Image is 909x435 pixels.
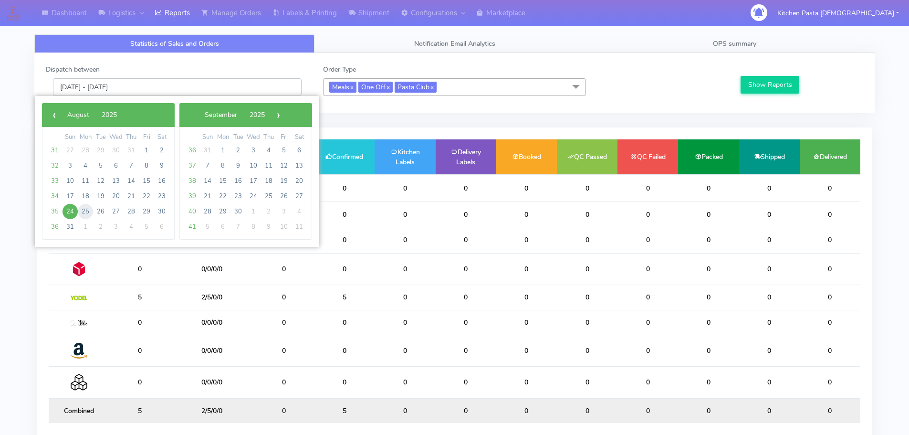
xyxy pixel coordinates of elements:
[230,143,246,158] span: 2
[124,132,139,143] th: weekday
[63,132,78,143] th: weekday
[678,367,739,398] td: 0
[230,204,246,219] span: 30
[375,367,435,398] td: 0
[261,132,276,143] th: weekday
[185,189,200,204] span: 39
[154,173,169,189] span: 16
[109,285,170,310] td: 5
[93,189,108,204] span: 19
[35,96,319,247] bs-daterangepicker-container: calendar
[109,310,170,335] td: 0
[154,189,169,204] span: 23
[63,219,78,234] span: 31
[246,219,261,234] span: 8
[496,174,557,202] td: 0
[496,253,557,285] td: 0
[200,132,215,143] th: weekday
[557,398,617,423] td: 0
[78,173,93,189] span: 11
[739,367,800,398] td: 0
[71,261,87,277] img: DPD
[617,227,678,253] td: 0
[800,202,860,227] td: 0
[678,335,739,366] td: 0
[557,202,617,227] td: 0
[246,132,261,143] th: weekday
[557,310,617,335] td: 0
[230,173,246,189] span: 16
[139,158,154,173] span: 8
[436,310,496,335] td: 0
[386,82,390,92] a: x
[800,253,860,285] td: 0
[108,143,124,158] span: 30
[557,174,617,202] td: 0
[557,227,617,253] td: 0
[170,285,253,310] td: 2/5/0/0
[678,398,739,423] td: 0
[739,139,800,174] td: Shipped
[261,204,276,219] span: 2
[47,108,61,122] button: ‹
[230,189,246,204] span: 23
[170,398,253,423] td: 2/5/0/0
[617,367,678,398] td: 0
[124,143,139,158] span: 31
[93,204,108,219] span: 26
[139,173,154,189] span: 15
[261,189,276,204] span: 25
[170,367,253,398] td: 0/0/0/0
[93,158,108,173] span: 5
[276,219,292,234] span: 10
[78,143,93,158] span: 28
[261,158,276,173] span: 11
[617,310,678,335] td: 0
[67,110,89,119] span: August
[557,139,617,174] td: QC Passed
[71,320,87,327] img: MaxOptra
[375,202,435,227] td: 0
[246,204,261,219] span: 1
[739,174,800,202] td: 0
[93,143,108,158] span: 29
[78,219,93,234] span: 1
[230,158,246,173] span: 9
[375,253,435,285] td: 0
[375,335,435,366] td: 0
[170,335,253,366] td: 0/0/0/0
[436,335,496,366] td: 0
[124,189,139,204] span: 21
[185,219,200,234] span: 41
[375,285,435,310] td: 0
[108,204,124,219] span: 27
[63,143,78,158] span: 27
[436,227,496,253] td: 0
[253,310,314,335] td: 0
[276,132,292,143] th: weekday
[739,227,800,253] td: 0
[314,310,375,335] td: 0
[678,139,739,174] td: Packed
[215,158,230,173] span: 8
[678,310,739,335] td: 0
[276,143,292,158] span: 5
[678,202,739,227] td: 0
[253,335,314,366] td: 0
[739,285,800,310] td: 0
[53,78,302,96] input: Pick the Daterange
[185,143,200,158] span: 36
[108,189,124,204] span: 20
[557,285,617,310] td: 0
[139,143,154,158] span: 1
[436,398,496,423] td: 0
[314,335,375,366] td: 0
[200,204,215,219] span: 28
[34,34,875,53] ul: Tabs
[215,189,230,204] span: 22
[292,143,307,158] span: 6
[358,82,393,93] span: One Off
[496,335,557,366] td: 0
[78,132,93,143] th: weekday
[109,253,170,285] td: 0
